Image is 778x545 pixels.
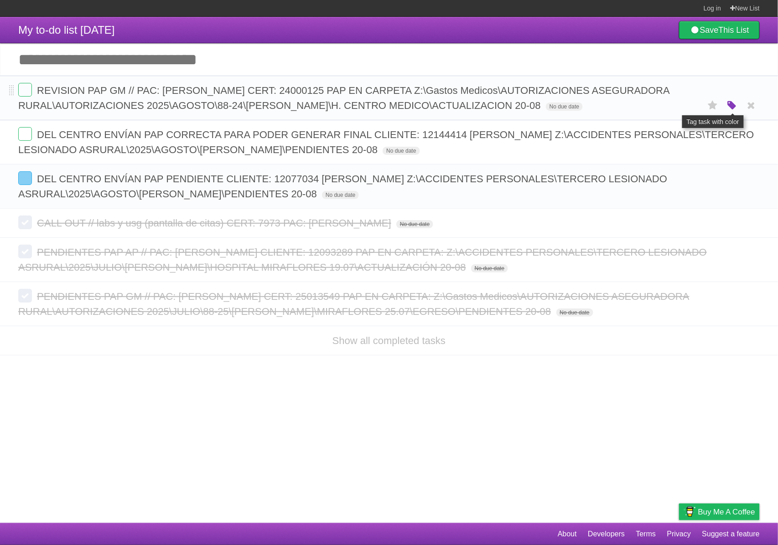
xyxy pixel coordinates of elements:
[18,129,754,155] span: DEL CENTRO ENVÍAN PAP CORRECTA PARA PODER GENERAR FINAL CLIENTE: 12144414 [PERSON_NAME] Z:\ACCIDE...
[18,83,32,97] label: Done
[396,220,433,228] span: No due date
[383,147,420,155] span: No due date
[704,98,721,113] label: Star task
[679,504,760,520] a: Buy me a coffee
[37,217,394,229] span: CALL OUT // labs y usg (pantalla de citas) CERT: 7973 PAC: [PERSON_NAME]
[18,216,32,229] label: Done
[556,308,593,317] span: No due date
[18,24,115,36] span: My to-do list [DATE]
[471,264,508,272] span: No due date
[588,525,625,543] a: Developers
[18,247,707,273] span: PENDIENTES PAP AP // PAC: [PERSON_NAME] CLIENTE: 12093289 PAP EN CARPETA: Z:\ACCIDENTES PERSONALE...
[679,21,760,39] a: SaveThis List
[322,191,359,199] span: No due date
[684,504,696,519] img: Buy me a coffee
[18,245,32,258] label: Done
[702,525,760,543] a: Suggest a feature
[719,26,749,35] b: This List
[667,525,691,543] a: Privacy
[18,171,32,185] label: Done
[18,127,32,141] label: Done
[18,289,32,303] label: Done
[636,525,656,543] a: Terms
[558,525,577,543] a: About
[18,85,669,111] span: REVISION PAP GM // PAC: [PERSON_NAME] CERT: 24000125 PAP EN CARPETA Z:\Gastos Medicos\AUTORIZACIO...
[18,291,690,317] span: PENDIENTES PAP GM // PAC: [PERSON_NAME] CERT: 25013549 PAP EN CARPETA: Z:\Gastos Medicos\AUTORIZA...
[546,103,583,111] span: No due date
[18,173,667,200] span: DEL CENTRO ENVÍAN PAP PENDIENTE CLIENTE: 12077034 [PERSON_NAME] Z:\ACCIDENTES PERSONALES\TERCERO ...
[698,504,755,520] span: Buy me a coffee
[332,335,446,346] a: Show all completed tasks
